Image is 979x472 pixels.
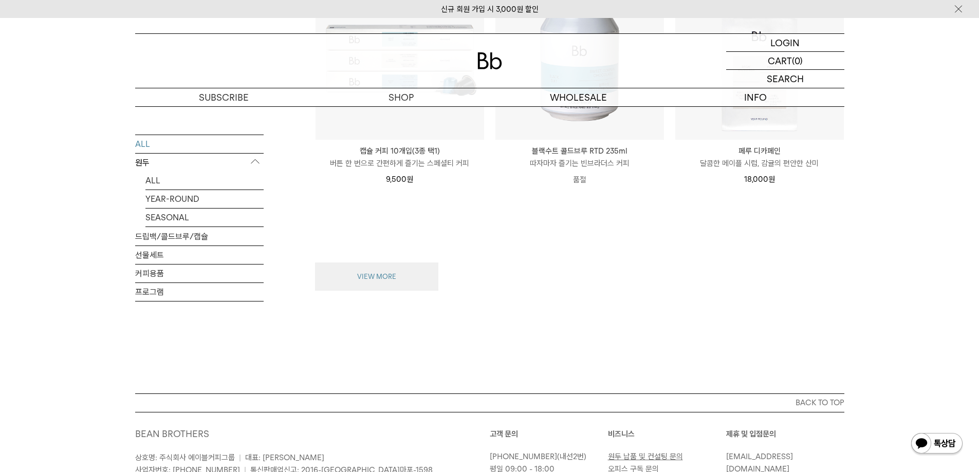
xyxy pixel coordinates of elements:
[490,450,603,463] p: (내선2번)
[407,175,413,184] span: 원
[767,70,804,88] p: SEARCH
[135,153,264,172] p: 원두
[145,208,264,226] a: SEASONAL
[726,428,844,440] p: 제휴 및 입점문의
[675,145,844,169] a: 페루 디카페인 달콤한 메이플 시럽, 감귤의 편안한 산미
[490,88,667,106] p: WHOLESALE
[316,157,484,169] p: 버튼 한 번으로 간편하게 즐기는 스페셜티 커피
[495,157,664,169] p: 따자마자 즐기는 빈브라더스 커피
[495,145,664,169] a: 블랙수트 콜드브루 RTD 235ml 따자마자 즐기는 빈브라더스 커피
[245,453,324,462] span: 대표: [PERSON_NAME]
[792,52,803,69] p: (0)
[770,34,800,51] p: LOGIN
[768,52,792,69] p: CART
[135,282,264,300] a: 프로그램
[608,428,726,440] p: 비즈니스
[910,432,964,457] img: 카카오톡 채널 1:1 채팅 버튼
[726,34,844,52] a: LOGIN
[495,169,664,190] p: 품절
[315,262,438,291] button: VIEW MORE
[135,453,235,462] span: 상호명: 주식회사 에이블커피그룹
[135,135,264,153] a: ALL
[135,227,264,245] a: 드립백/콜드브루/캡슐
[495,145,664,157] p: 블랙수트 콜드브루 RTD 235ml
[441,5,539,14] a: 신규 회원 가입 시 3,000원 할인
[312,88,490,106] a: SHOP
[135,428,209,439] a: BEAN BROTHERS
[768,175,775,184] span: 원
[145,190,264,207] a: YEAR-ROUND
[239,453,241,462] span: |
[675,157,844,169] p: 달콤한 메이플 시럽, 감귤의 편안한 산미
[675,145,844,157] p: 페루 디카페인
[386,175,413,184] span: 9,500
[316,145,484,157] p: 캡슐 커피 10개입(3종 택1)
[744,175,775,184] span: 18,000
[135,246,264,263] a: 선물세트
[667,88,844,106] p: INFO
[135,264,264,282] a: 커피용품
[490,452,557,461] a: [PHONE_NUMBER]
[145,171,264,189] a: ALL
[135,88,312,106] a: SUBSCRIBE
[316,145,484,169] a: 캡슐 커피 10개입(3종 택1) 버튼 한 번으로 간편하게 즐기는 스페셜티 커피
[726,52,844,70] a: CART (0)
[608,452,683,461] a: 원두 납품 및 컨설팅 문의
[490,428,608,440] p: 고객 문의
[135,393,844,412] button: BACK TO TOP
[477,52,502,69] img: 로고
